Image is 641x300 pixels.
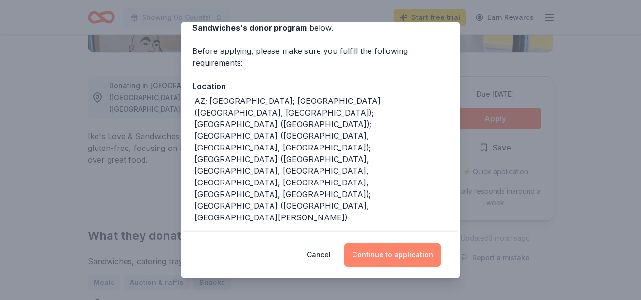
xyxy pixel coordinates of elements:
[307,243,331,267] button: Cancel
[192,45,449,68] div: Before applying, please make sure you fulfill the following requirements:
[192,80,449,93] div: Location
[344,243,441,267] button: Continue to application
[194,95,449,223] div: AZ; [GEOGRAPHIC_DATA]; [GEOGRAPHIC_DATA] ([GEOGRAPHIC_DATA], [GEOGRAPHIC_DATA]); [GEOGRAPHIC_DATA...
[192,10,449,33] div: We've summarized the requirements for below.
